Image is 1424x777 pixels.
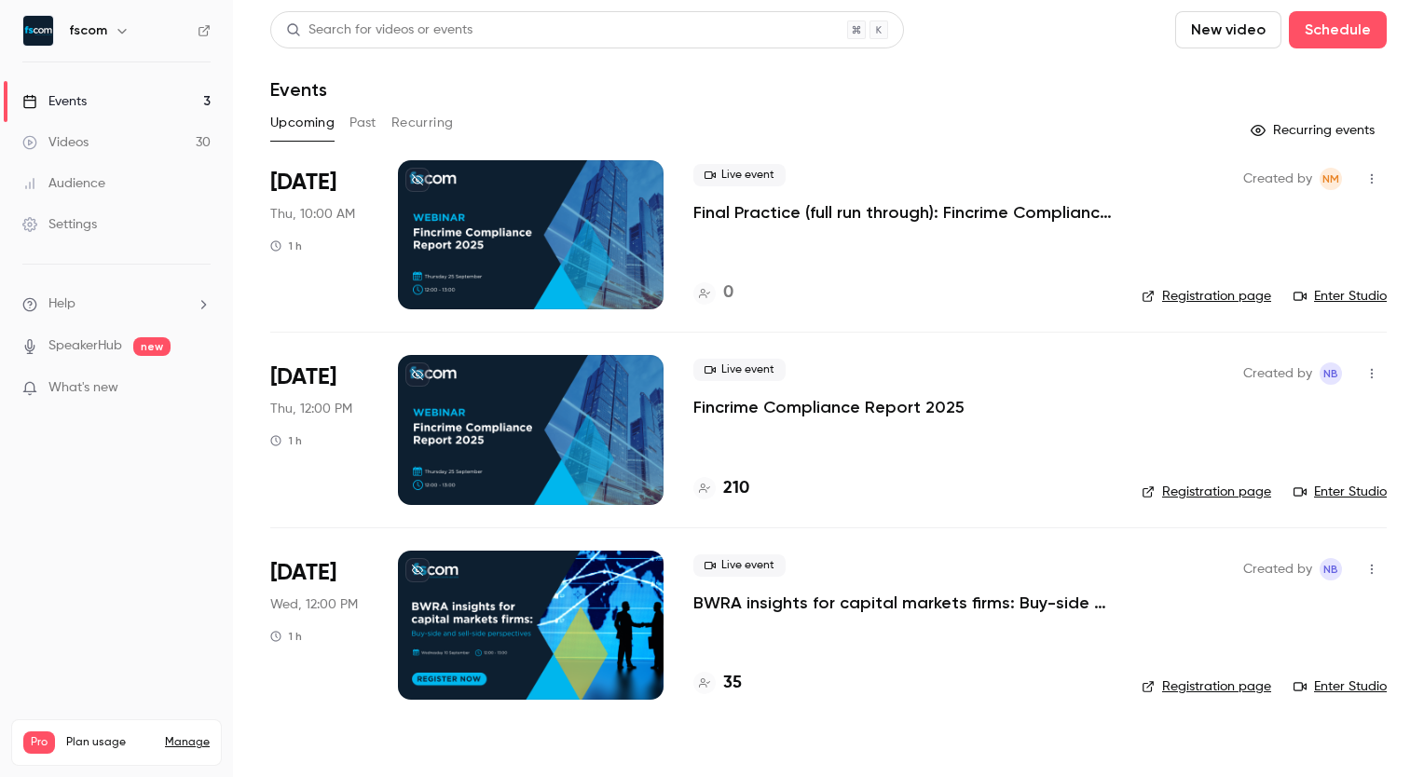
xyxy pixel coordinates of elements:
[48,378,118,398] span: What's new
[48,336,122,356] a: SpeakerHub
[69,21,107,40] h6: fscom
[270,205,355,224] span: Thu, 10:00 AM
[22,174,105,193] div: Audience
[1320,168,1342,190] span: Niamh McConaghy
[693,164,786,186] span: Live event
[1294,483,1387,501] a: Enter Studio
[270,400,352,418] span: Thu, 12:00 PM
[1323,362,1338,385] span: NB
[1175,11,1281,48] button: New video
[165,735,210,750] a: Manage
[1242,116,1387,145] button: Recurring events
[693,280,733,306] a: 0
[66,735,154,750] span: Plan usage
[48,294,75,314] span: Help
[1243,558,1312,580] span: Created by
[1320,558,1342,580] span: Nicola Bassett
[270,362,336,392] span: [DATE]
[349,108,377,138] button: Past
[270,551,368,700] div: Oct 8 Wed, 12:00 PM (Europe/London)
[23,731,55,754] span: Pro
[693,554,786,577] span: Live event
[1294,677,1387,696] a: Enter Studio
[693,592,1112,614] a: BWRA insights for capital markets firms: Buy-side and sell-side perspectives
[22,92,87,111] div: Events
[723,671,742,696] h4: 35
[1322,168,1339,190] span: NM
[693,671,742,696] a: 35
[1294,287,1387,306] a: Enter Studio
[1289,11,1387,48] button: Schedule
[693,476,749,501] a: 210
[286,20,472,40] div: Search for videos or events
[270,160,368,309] div: Sep 25 Thu, 10:00 AM (Europe/London)
[1142,287,1271,306] a: Registration page
[270,78,327,101] h1: Events
[270,433,302,448] div: 1 h
[270,355,368,504] div: Sep 25 Thu, 12:00 PM (Europe/London)
[22,133,89,152] div: Videos
[1323,558,1338,580] span: NB
[723,280,733,306] h4: 0
[1243,168,1312,190] span: Created by
[1142,483,1271,501] a: Registration page
[133,337,171,356] span: new
[270,108,335,138] button: Upcoming
[270,168,336,198] span: [DATE]
[1142,677,1271,696] a: Registration page
[391,108,454,138] button: Recurring
[270,595,358,614] span: Wed, 12:00 PM
[23,16,53,46] img: fscom
[693,359,786,381] span: Live event
[188,380,211,397] iframe: Noticeable Trigger
[270,239,302,253] div: 1 h
[22,215,97,234] div: Settings
[693,396,965,418] a: Fincrime Compliance Report 2025
[1243,362,1312,385] span: Created by
[693,201,1112,224] a: Final Practice (full run through): Fincrime Compliance Report 2025
[270,558,336,588] span: [DATE]
[1320,362,1342,385] span: Nicola Bassett
[270,629,302,644] div: 1 h
[22,294,211,314] li: help-dropdown-opener
[723,476,749,501] h4: 210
